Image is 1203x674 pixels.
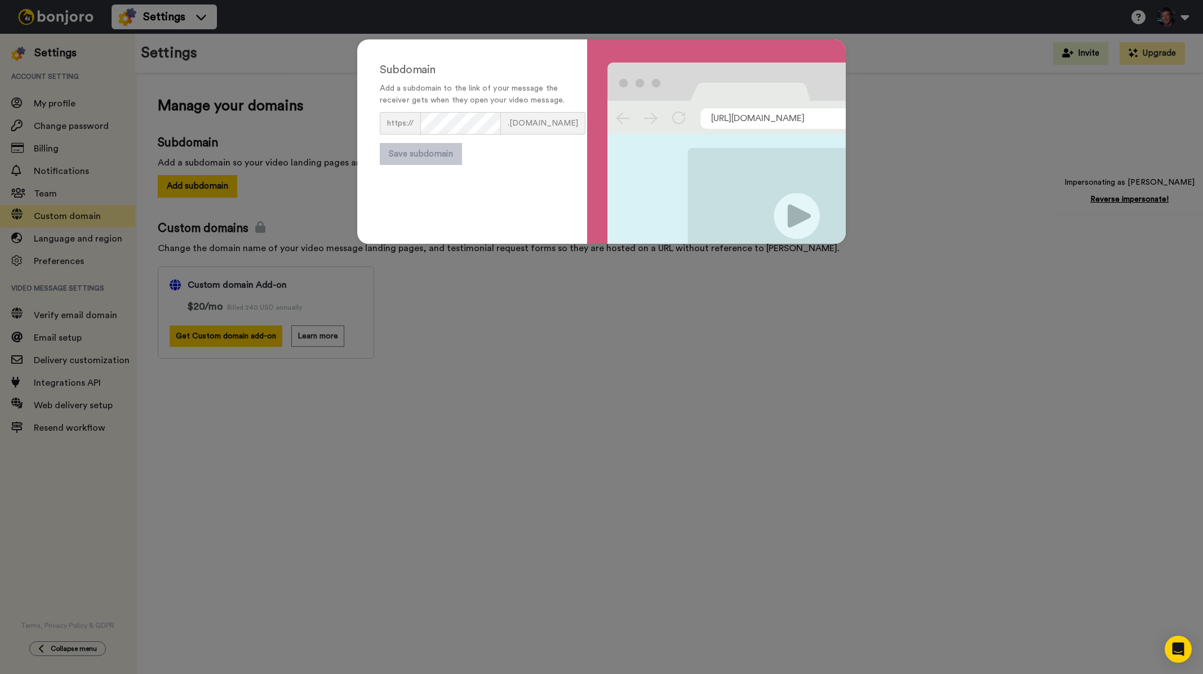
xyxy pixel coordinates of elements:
span: https:// [380,112,420,135]
span: .[DOMAIN_NAME] [501,112,585,135]
span: [URL][DOMAIN_NAME] [711,112,805,125]
img: SubDomain_image.svg [607,63,856,244]
div: Open Intercom Messenger [1165,636,1192,663]
div: Subdomain [380,62,565,78]
p: Add a subdomain to the link of your message the receiver gets when they open your video message. [380,83,565,106]
button: Save subdomain [380,143,462,165]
